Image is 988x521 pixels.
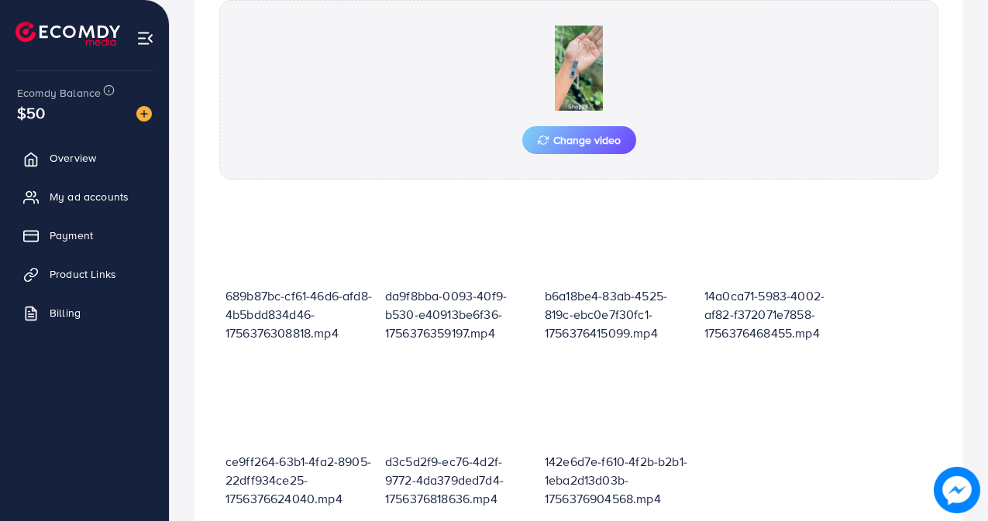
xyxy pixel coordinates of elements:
span: $50 [15,98,47,127]
span: My ad accounts [50,189,129,204]
a: Overview [12,142,157,173]
p: d3c5d2f9-ec76-4d2f-9772-4da379ded7d4-1756376818636.mp4 [385,452,532,508]
a: My ad accounts [12,181,157,212]
p: ce9ff264-63b1-4fa2-8905-22dff934ce25-1756376624040.mp4 [225,452,373,508]
p: da9f8bba-0093-40f9-b530-e40913be6f36-1756376359197.mp4 [385,286,532,342]
img: menu [136,29,154,47]
span: Payment [50,228,93,243]
span: Change video [538,135,621,146]
p: 689b87bc-cf61-46d6-afd8-4b5bdd834d46-1756376308818.mp4 [225,286,373,342]
span: Ecomdy Balance [17,85,101,101]
a: Payment [12,220,157,251]
span: Overview [50,150,96,166]
span: Billing [50,305,81,320]
img: image [136,106,152,122]
p: b6a18be4-83ab-4525-819c-ebc0e7f30fc1-1756376415099.mp4 [545,286,692,342]
button: Change video [522,126,636,154]
img: image [934,467,980,513]
img: logo [15,22,120,46]
p: 142e6d7e-f610-4f2b-b2b1-1eba2d13d03b-1756376904568.mp4 [545,452,692,508]
img: Preview Image [501,26,656,111]
a: Product Links [12,259,157,290]
a: Billing [12,297,157,328]
p: 14a0ca71-5983-4002-af82-f372071e7858-1756376468455.mp4 [704,286,852,342]
span: Product Links [50,266,116,282]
